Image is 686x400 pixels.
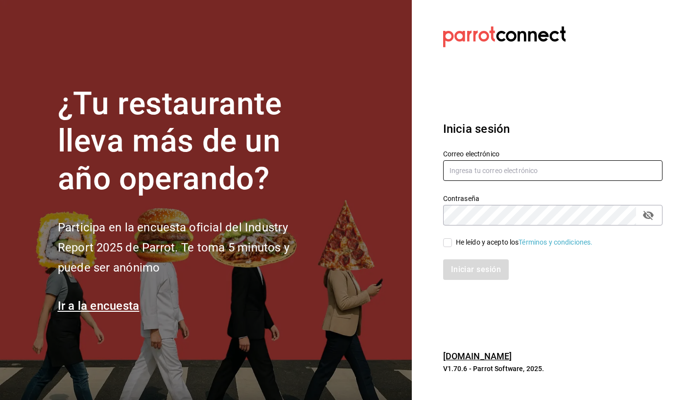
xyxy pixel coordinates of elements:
[519,238,592,246] a: Términos y condiciones.
[443,351,512,361] a: [DOMAIN_NAME]
[443,160,662,181] input: Ingresa tu correo electrónico
[58,299,140,313] a: Ir a la encuesta
[640,207,657,224] button: passwordField
[456,237,593,248] div: He leído y acepto los
[443,120,662,138] h3: Inicia sesión
[58,85,322,198] h1: ¿Tu restaurante lleva más de un año operando?
[443,364,662,374] p: V1.70.6 - Parrot Software, 2025.
[443,195,662,201] label: Contraseña
[443,150,662,157] label: Correo electrónico
[58,218,322,277] h2: Participa en la encuesta oficial del Industry Report 2025 de Parrot. Te toma 5 minutos y puede se...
